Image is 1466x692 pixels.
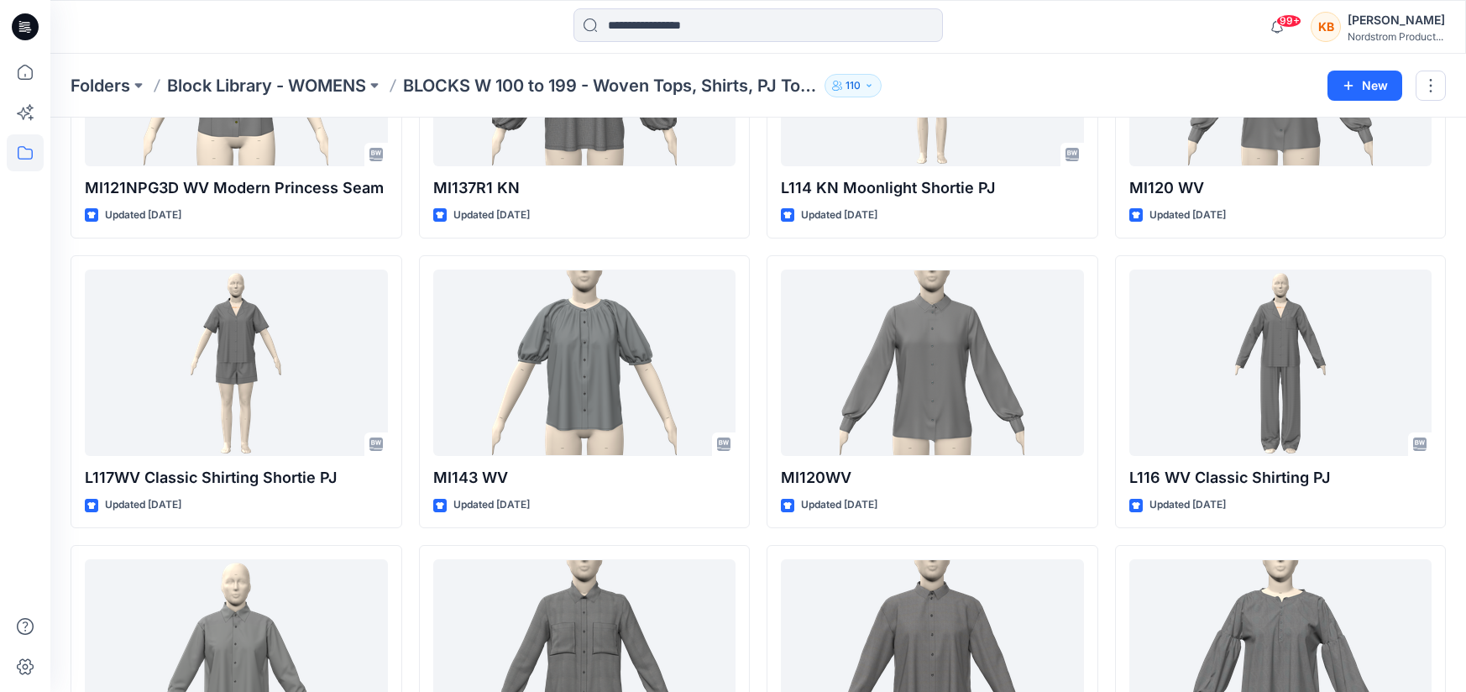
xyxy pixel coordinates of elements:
p: Updated [DATE] [1149,207,1226,224]
p: BLOCKS W 100 to 199 - Woven Tops, Shirts, PJ Tops [403,74,818,97]
a: Folders [71,74,130,97]
p: L117WV Classic Shirting Shortie PJ [85,466,388,490]
a: L117WV Classic Shirting Shortie PJ [85,270,388,457]
p: Updated [DATE] [105,207,181,224]
p: L114 KN Moonlight Shortie PJ [781,176,1084,200]
button: 110 [825,74,882,97]
a: MI120WV [781,270,1084,457]
p: Updated [DATE] [105,496,181,514]
p: Updated [DATE] [801,207,877,224]
a: MI143 WV [433,270,736,457]
p: MI120 WV [1129,176,1432,200]
p: MI120WV [781,466,1084,490]
p: MI137R1 KN [433,176,736,200]
p: Updated [DATE] [453,496,530,514]
p: Updated [DATE] [1149,496,1226,514]
a: L116 WV Classic Shirting PJ [1129,270,1432,457]
button: New [1327,71,1402,101]
p: 110 [846,76,861,95]
div: KB [1311,12,1341,42]
p: L116 WV Classic Shirting PJ [1129,466,1432,490]
span: 99+ [1276,14,1301,28]
p: MI143 WV [433,466,736,490]
div: Nordstrom Product... [1348,30,1445,43]
div: [PERSON_NAME] [1348,10,1445,30]
p: Updated [DATE] [801,496,877,514]
a: Block Library - WOMENS [167,74,366,97]
p: MI121NPG3D WV Modern Princess Seam [85,176,388,200]
p: Updated [DATE] [453,207,530,224]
